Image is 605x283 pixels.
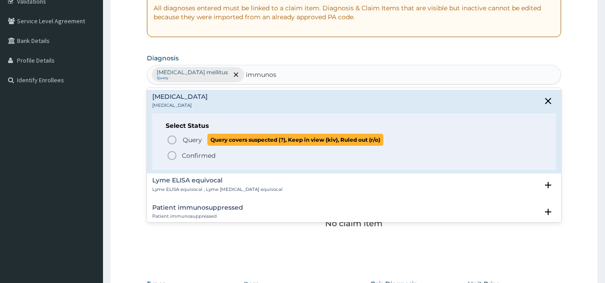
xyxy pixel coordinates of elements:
h6: Select Status [166,122,543,129]
p: Confirmed [182,151,215,160]
p: No claim item [325,219,382,228]
span: Query [183,135,202,144]
small: Query [157,76,228,80]
span: remove selection option [232,71,240,79]
h4: Lyme ELISA equivocal [152,177,283,184]
p: All diagnoses entered must be linked to a claim item. Diagnosis & Claim Items that are visible bu... [154,4,555,21]
span: Query covers suspected (?), Keep in view (kiv), Ruled out (r/o) [207,134,383,146]
i: open select status [543,180,554,190]
h4: [MEDICAL_DATA] [152,93,208,100]
p: [MEDICAL_DATA] mellitus [157,69,228,76]
i: status option query [167,135,177,145]
i: close select status [543,96,554,106]
i: status option filled [167,150,177,161]
p: Patient immunosuppressed [152,213,243,220]
p: Lyme ELISA equivocal , Lyme [MEDICAL_DATA] equivocal [152,186,283,193]
i: open select status [543,207,554,217]
label: Diagnosis [147,54,179,63]
h4: Patient immunosuppressed [152,204,243,211]
p: [MEDICAL_DATA] [152,102,208,109]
